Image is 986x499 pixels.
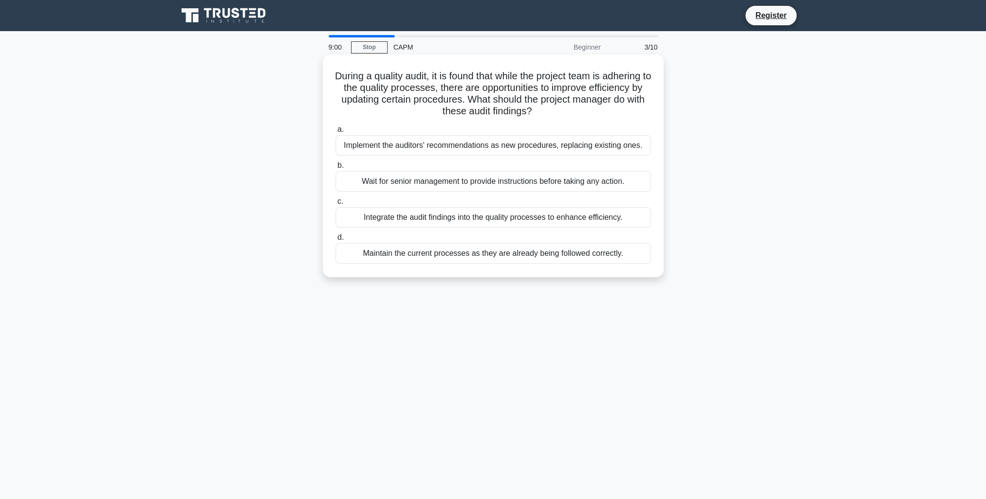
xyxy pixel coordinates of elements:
div: Beginner [521,37,607,57]
span: a. [337,125,344,133]
span: b. [337,161,344,169]
div: 3/10 [607,37,664,57]
h5: During a quality audit, it is found that while the project team is adhering to the quality proces... [335,70,652,118]
div: Wait for senior management to provide instructions before taking any action. [335,171,651,192]
span: c. [337,197,343,205]
div: 9:00 [323,37,351,57]
a: Stop [351,41,388,53]
div: Integrate the audit findings into the quality processes to enhance efficiency. [335,207,651,228]
a: Register [749,9,792,21]
div: CAPM [388,37,521,57]
div: Maintain the current processes as they are already being followed correctly. [335,243,651,264]
span: d. [337,233,344,241]
div: Implement the auditors' recommendations as new procedures, replacing existing ones. [335,135,651,156]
